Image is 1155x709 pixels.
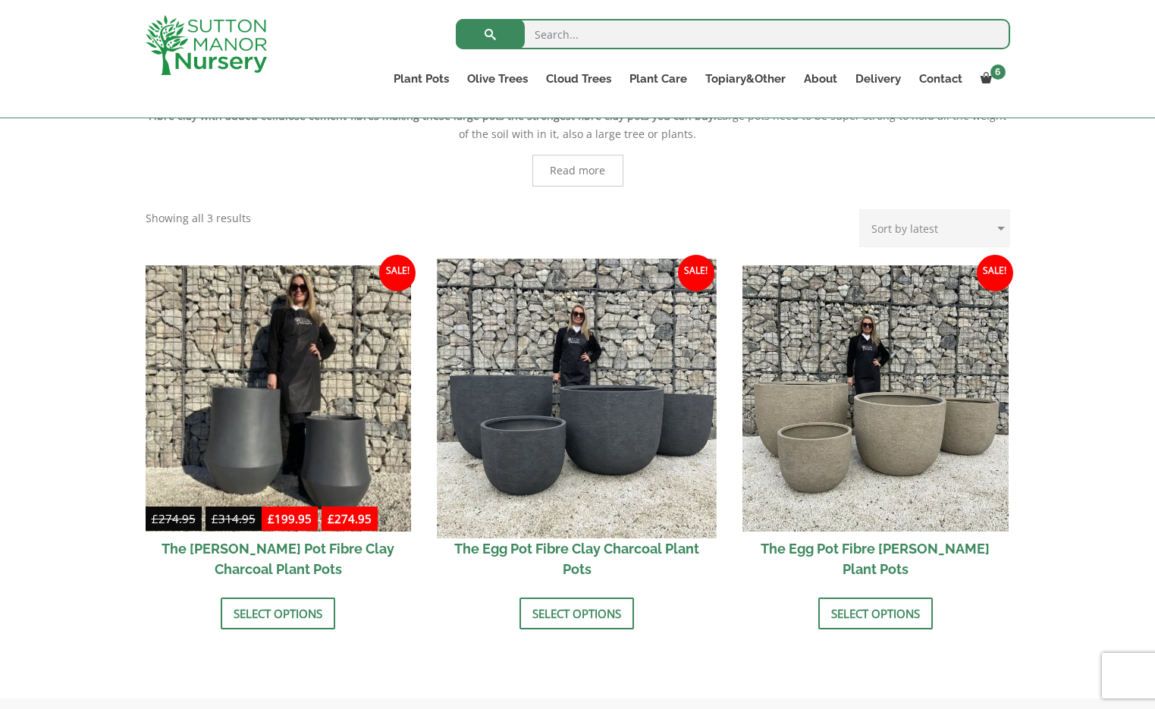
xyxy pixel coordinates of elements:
[742,265,1009,532] img: The Egg Pot Fibre Clay Champagne Plant Pots
[990,64,1006,80] span: 6
[696,68,795,89] a: Topiary&Other
[846,68,910,89] a: Delivery
[328,511,372,526] bdi: 274.95
[212,511,256,526] bdi: 314.95
[212,511,218,526] span: £
[262,510,378,532] ins: -
[146,265,412,586] a: Sale! £274.95-£314.95 £199.95-£274.95 The [PERSON_NAME] Pot Fibre Clay Charcoal Plant Pots
[519,598,634,629] a: Select options for “The Egg Pot Fibre Clay Charcoal Plant Pots”
[620,68,696,89] a: Plant Care
[146,265,412,532] img: The Bien Hoa Pot Fibre Clay Charcoal Plant Pots
[268,511,312,526] bdi: 199.95
[971,68,1010,89] a: 6
[818,598,933,629] a: Select options for “The Egg Pot Fibre Clay Champagne Plant Pots”
[859,209,1010,247] select: Shop order
[458,68,537,89] a: Olive Trees
[438,259,717,538] img: The Egg Pot Fibre Clay Charcoal Plant Pots
[152,511,196,526] bdi: 274.95
[444,532,710,586] h2: The Egg Pot Fibre Clay Charcoal Plant Pots
[550,165,605,176] span: Read more
[268,511,275,526] span: £
[221,598,335,629] a: Select options for “The Bien Hoa Pot Fibre Clay Charcoal Plant Pots”
[456,19,1010,49] input: Search...
[742,265,1009,586] a: Sale! The Egg Pot Fibre [PERSON_NAME] Plant Pots
[678,255,714,291] span: Sale!
[444,265,710,586] a: Sale! The Egg Pot Fibre Clay Charcoal Plant Pots
[328,511,334,526] span: £
[146,209,251,227] p: Showing all 3 results
[146,532,412,586] h2: The [PERSON_NAME] Pot Fibre Clay Charcoal Plant Pots
[537,68,620,89] a: Cloud Trees
[910,68,971,89] a: Contact
[977,255,1013,291] span: Sale!
[795,68,846,89] a: About
[379,255,416,291] span: Sale!
[146,510,262,532] del: -
[152,511,158,526] span: £
[384,68,458,89] a: Plant Pots
[742,532,1009,586] h2: The Egg Pot Fibre [PERSON_NAME] Plant Pots
[146,15,267,75] img: logo
[146,107,1010,143] p: Large pots need to be super strong to hold all the weight of the soil with in it, also a large tr...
